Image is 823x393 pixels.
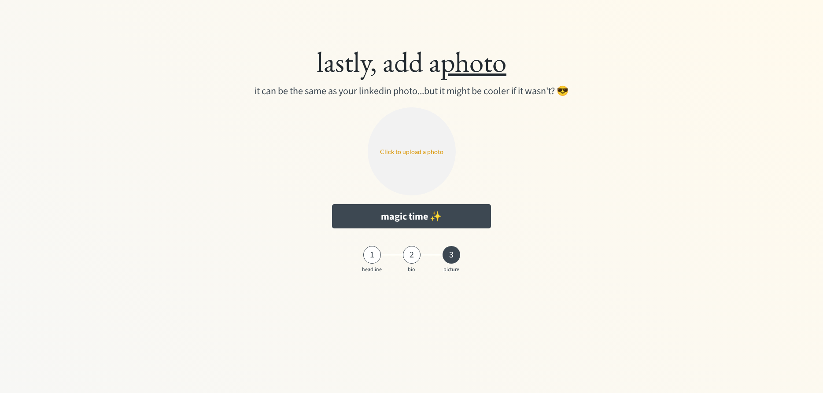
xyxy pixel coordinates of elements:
div: 3 [443,250,460,260]
div: headline [361,267,383,273]
div: 1 [363,250,381,260]
u: photo [440,43,506,80]
div: lastly, add a [98,44,725,80]
div: picture [440,267,462,273]
div: bio [401,267,423,273]
div: it can be the same as your linkedin photo...but it might be cooler if it wasn't? 😎 [237,84,587,99]
button: magic time ✨ [332,204,491,228]
div: 2 [403,250,421,260]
